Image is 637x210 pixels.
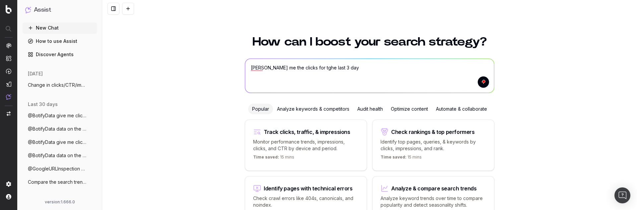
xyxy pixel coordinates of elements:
button: @BotifyData give me click by day last se [23,137,97,148]
h1: Assist [34,5,51,15]
button: New Chat [23,23,97,33]
span: @BotifyData data on the clicks and impre [28,126,86,132]
span: Time saved: [381,155,406,159]
a: Discover Agents [23,49,97,60]
p: 15 mins [381,155,422,162]
textarea: To enrich screen reader interactions, please activate Accessibility in Grammarly extension settings [245,59,494,93]
p: 15 mins [253,155,294,162]
h1: How can I boost your search strategy? [245,36,494,48]
button: Compare the search trends for 'artifici [23,177,97,187]
button: @GoogleURLInspection [URL] [23,163,97,174]
span: Compare the search trends for 'artifici [28,179,86,185]
button: @BotifyData data on the clicks and impre [23,150,97,161]
img: Switch project [7,111,11,116]
span: @BotifyData give me click by day last se [28,139,86,146]
div: Track clicks, traffic, & impressions [264,129,350,135]
span: Time saved: [253,155,279,159]
div: Check rankings & top performers [391,129,475,135]
p: Identify top pages, queries, & keywords by clicks, impressions, and rank. [381,139,486,152]
button: @BotifyData data on the clicks and impre [23,124,97,134]
img: Analytics [6,43,11,48]
img: Botify logo [6,5,12,14]
span: @GoogleURLInspection [URL] [28,165,86,172]
span: last 30 days [28,101,58,108]
button: @BotifyData give me click by url last se [23,110,97,121]
p: Check crawl errors like 404s, canonicals, and noindex. [253,195,359,208]
div: Identify pages with technical errors [264,186,353,191]
p: Analyze keyword trends over time to compare popularity and detect seasonality shifts. [381,195,486,208]
a: How to use Assist [23,36,97,47]
div: version: 1.666.0 [25,199,94,205]
img: Intelligence [6,55,11,61]
img: Activation [6,68,11,74]
img: Setting [6,181,11,187]
button: Change in clicks/CTR/impressions over la [23,80,97,90]
span: Change in clicks/CTR/impressions over la [28,82,86,88]
img: Assist [6,94,11,100]
div: Audit health [353,104,387,114]
img: Assist [25,7,31,13]
div: Popular [248,104,273,114]
img: Studio [6,81,11,87]
img: My account [6,194,11,199]
div: Open Intercom Messenger [614,187,630,203]
span: @BotifyData give me click by url last se [28,112,86,119]
span: @BotifyData data on the clicks and impre [28,152,86,159]
p: Monitor performance trends, impressions, clicks, and CTR by device and period. [253,139,359,152]
button: Assist [25,5,94,15]
div: Optimize content [387,104,432,114]
div: Automate & collaborate [432,104,491,114]
div: Analyze & compare search trends [391,186,477,191]
div: Analyze keywords & competitors [273,104,353,114]
span: [DATE] [28,70,43,77]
